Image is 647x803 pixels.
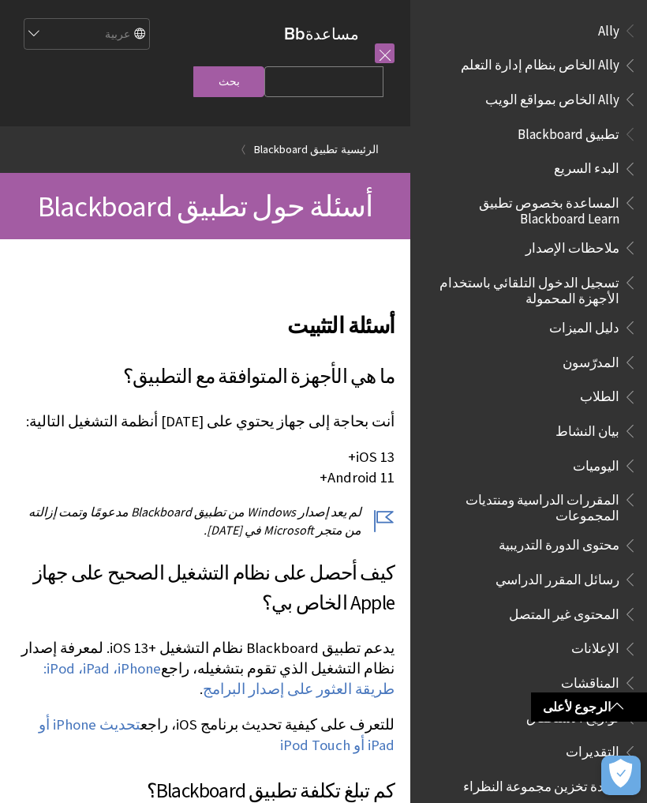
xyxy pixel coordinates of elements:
[16,503,395,538] p: لم يعد إصدار Windows من تطبيق Blackboard مدعومًا وتمت إزالته من متجر Microsoft في [DATE].
[284,24,359,43] a: مساعدةBb
[43,659,395,699] a: iPhone، ‏iPad، ‏iPod: طريقة العثور على إصدار البرامج
[284,24,305,44] strong: Bb
[23,19,149,51] select: Site Language Selector
[518,121,619,142] span: تطبيق Blackboard
[555,418,619,439] span: بيان النشاط
[193,66,264,97] input: بحث
[531,692,647,722] a: الرجوع لأعلى
[580,384,619,405] span: الطلاب
[563,349,619,370] span: المدرّسون
[499,532,619,553] span: محتوى الدورة التدريبية
[526,704,619,726] span: تواريخ الاستحقاق
[420,17,638,113] nav: Book outline for Anthology Ally Help
[16,362,395,392] h3: ما هي الأجهزة المتوافقة مع التطبيق؟
[509,601,619,622] span: المحتوى غير المتصل
[341,140,379,159] a: الرئيسية
[254,140,338,159] a: تطبيق Blackboard
[16,638,395,700] p: يدعم تطبيق Blackboard نظام التشغيل iOS 13+‎. لمعرفة إصدار نظام التشغيل الذي تقوم بتشغيله، راجع .
[16,715,395,756] p: للتعرف على كيفية تحديث برنامج iOS، راجع
[38,188,372,224] span: أسئلة حول تطبيق Blackboard
[429,269,619,306] span: تسجيل الدخول التلقائي باستخدام الأجهزة المحمولة
[463,773,619,794] span: وحدة تخزين مجموعة النظراء
[549,314,619,336] span: دليل الميزات
[561,670,619,691] span: المناقشات
[429,486,619,523] span: المقررات الدراسية ومنتديات المجموعات
[429,189,619,227] span: المساعدة بخصوص تطبيق Blackboard Learn
[485,86,619,107] span: Ally الخاص بمواقع الويب
[571,636,619,657] span: الإعلانات
[525,235,619,256] span: ملاحظات الإصدار
[461,52,619,73] span: Ally الخاص بنظام إدارة التعلم
[16,447,395,488] p: iOS 13+ Android 11+
[16,290,395,342] h2: أسئلة التثبيت
[16,411,395,432] p: أنت بحاجة إلى جهاز يحتوي على [DATE] أنظمة التشغيل التالية:
[16,558,395,618] h3: كيف أحصل على نظام التشغيل الصحيح على جهاز Apple الخاص بي؟
[566,739,619,760] span: التقديرات
[601,756,641,795] button: فتح التفضيلات
[554,156,619,177] span: البدء السريع
[39,715,395,755] a: تحديث iPhone أو iPad أو iPod Touch
[496,566,619,587] span: رسائل المقرر الدراسي
[573,452,619,474] span: اليوميات
[598,17,619,39] span: Ally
